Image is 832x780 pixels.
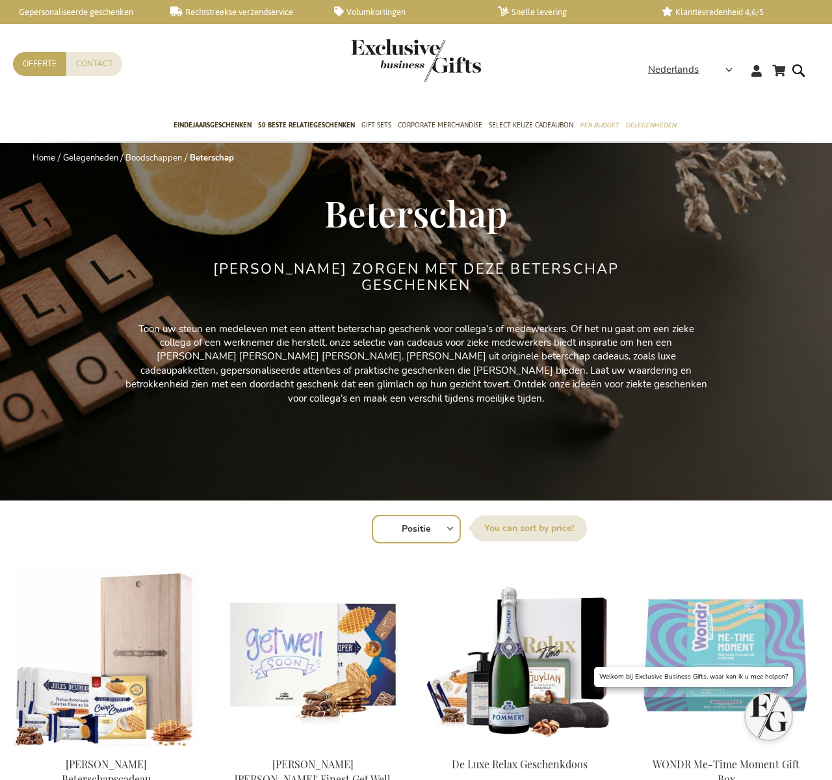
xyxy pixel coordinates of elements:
a: Offerte [13,52,66,76]
span: Corporate Merchandise [398,118,482,132]
a: Per Budget [580,110,619,142]
a: Snelle levering [498,6,641,18]
a: 50 beste relatiegeschenken [258,110,355,142]
label: Sorteer op [471,515,587,541]
strong: Beterschap [190,152,234,164]
span: 50 beste relatiegeschenken [258,118,355,132]
a: De Luxe Relax Geschenkdoos [452,757,588,771]
h2: [PERSON_NAME] ZORGEN MET DEZE BETERSCHAP GESCHENKEN [172,261,660,292]
span: Beterschap [324,188,508,237]
a: Klanttevredenheid 4,6/5 [662,6,805,18]
p: Toon uw steun en medeleven met een attent beterschap geschenk voor collega’s of medewerkers. Of h... [123,322,708,406]
a: Home [32,152,55,164]
img: The Luxury Relax Gift Box [426,564,612,746]
a: Gelegenheden [63,152,118,164]
a: Boodschappen [125,152,182,164]
img: Jules Destrooper Get Well Comforts [13,564,199,746]
a: Gepersonaliseerde geschenken [6,6,149,18]
a: Rechtstreekse verzendservice [170,6,313,18]
span: Gelegenheden [625,118,676,132]
span: Eindejaarsgeschenken [174,118,252,132]
a: Gelegenheden [625,110,676,142]
a: Select Keuze Cadeaubon [489,110,573,142]
span: Nederlands [648,62,699,77]
span: Select Keuze Cadeaubon [489,118,573,132]
a: Volumkortingen [334,6,477,18]
img: Jules Destrooper Jules' Finest Get Well Soon Gift Box [220,564,406,746]
a: Jules Destrooper Jules' Finest Get Well Soon Gift Box [220,741,406,753]
span: Per Budget [580,118,619,132]
a: store logo [351,39,416,82]
span: Gift Sets [361,118,391,132]
a: Jules Destrooper Get Well Comforts [13,741,199,753]
a: The Luxury Relax Gift Box [426,741,612,753]
a: Eindejaarsgeschenken [174,110,252,142]
a: Corporate Merchandise [398,110,482,142]
img: WONDR Me-Time Moment Gift Box [633,564,819,746]
a: Contact [66,52,122,76]
a: WONDR Me-Time Moment Gift Box [633,741,819,753]
a: Gift Sets [361,110,391,142]
img: Exclusive Business gifts logo [351,39,481,82]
